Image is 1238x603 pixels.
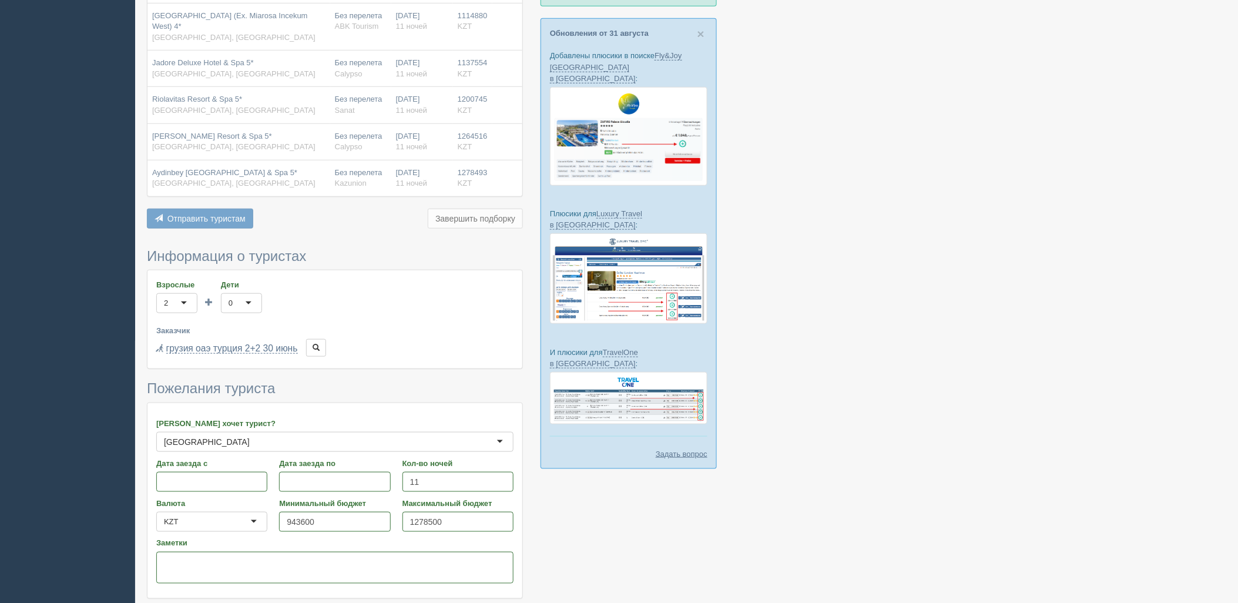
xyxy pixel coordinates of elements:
[164,297,168,309] div: 2
[550,50,707,83] p: Добавлены плюсики в поиске :
[156,279,197,290] label: Взрослые
[279,458,390,469] label: Дата заезда по
[550,372,707,424] img: travel-one-%D0%BF%D1%96%D0%B4%D0%B1%D1%96%D1%80%D0%BA%D0%B0-%D1%81%D1%80%D0%BC-%D0%B4%D0%BB%D1%8F...
[550,233,707,324] img: luxury-travel-%D0%BF%D0%BE%D0%B4%D0%B1%D0%BE%D1%80%D0%BA%D0%B0-%D1%81%D1%80%D0%BC-%D0%B4%D0%BB%D1...
[458,179,472,187] span: KZT
[396,22,427,31] span: 11 ночей
[335,22,379,31] span: ABK Tourism
[396,94,448,116] div: [DATE]
[166,343,298,354] a: грузия оаэ турция 2+2 30 июнь
[335,94,387,116] div: Без перелета
[458,69,472,78] span: KZT
[335,11,387,32] div: Без перелета
[335,168,387,189] div: Без перелета
[152,11,308,31] span: [GEOGRAPHIC_DATA] (Ex. Miarosa Incekum West) 4*
[147,209,253,229] button: Отправить туристам
[335,58,387,79] div: Без перелета
[550,51,682,83] a: Fly&Joy [GEOGRAPHIC_DATA] в [GEOGRAPHIC_DATA]
[550,29,649,38] a: Обновления от 31 августа
[221,279,262,290] label: Дети
[152,142,316,151] span: [GEOGRAPHIC_DATA], [GEOGRAPHIC_DATA]
[396,106,427,115] span: 11 ночей
[697,28,704,40] button: Close
[396,168,448,189] div: [DATE]
[402,472,514,492] input: 7-10 или 7,10,14
[458,58,488,67] span: 1137554
[396,69,427,78] span: 11 ночей
[458,106,472,115] span: KZT
[550,87,707,186] img: fly-joy-de-proposal-crm-for-travel-agency.png
[152,33,316,42] span: [GEOGRAPHIC_DATA], [GEOGRAPHIC_DATA]
[335,106,355,115] span: Sanat
[147,380,275,396] span: Пожелания туриста
[396,179,427,187] span: 11 ночей
[156,458,267,469] label: Дата заезда с
[697,27,704,41] span: ×
[156,498,267,509] label: Валюта
[396,142,427,151] span: 11 ночей
[396,11,448,32] div: [DATE]
[152,58,254,67] span: Jadore Deluxe Hotel & Spa 5*
[428,209,523,229] button: Завершить подборку
[156,325,514,336] label: Заказчик
[335,179,367,187] span: Kazunion
[156,538,514,549] label: Заметки
[458,142,472,151] span: KZT
[396,131,448,153] div: [DATE]
[164,516,179,528] div: KZT
[156,418,514,429] label: [PERSON_NAME] хочет турист?
[458,168,488,177] span: 1278493
[229,297,233,309] div: 0
[147,249,523,264] h3: Информация о туристах
[458,95,488,103] span: 1200745
[656,448,707,460] a: Задать вопрос
[152,168,297,177] span: Aydinbey [GEOGRAPHIC_DATA] & Spa 5*
[550,209,642,230] a: Luxury Travel в [GEOGRAPHIC_DATA]
[335,131,387,153] div: Без перелета
[458,132,488,140] span: 1264516
[167,214,246,223] span: Отправить туристам
[550,347,707,369] p: И плюсики для :
[152,95,242,103] span: Riolavitas Resort & Spa 5*
[550,348,638,369] a: TravelOne в [GEOGRAPHIC_DATA]
[396,58,448,79] div: [DATE]
[335,142,363,151] span: Calypso
[152,132,272,140] span: [PERSON_NAME] Resort & Spa 5*
[402,498,514,509] label: Максимальный бюджет
[335,69,363,78] span: Calypso
[152,179,316,187] span: [GEOGRAPHIC_DATA], [GEOGRAPHIC_DATA]
[550,208,707,230] p: Плюсики для :
[152,106,316,115] span: [GEOGRAPHIC_DATA], [GEOGRAPHIC_DATA]
[458,11,488,20] span: 1114880
[279,498,390,509] label: Минимальный бюджет
[164,436,250,448] div: [GEOGRAPHIC_DATA]
[152,69,316,78] span: [GEOGRAPHIC_DATA], [GEOGRAPHIC_DATA]
[402,458,514,469] label: Кол-во ночей
[458,22,472,31] span: KZT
